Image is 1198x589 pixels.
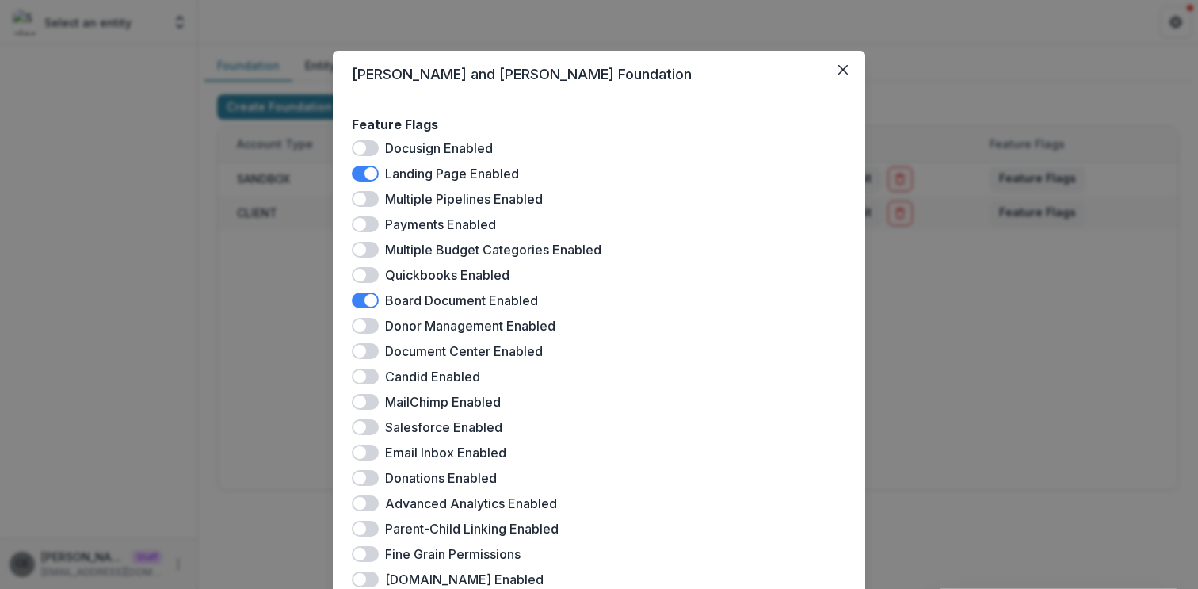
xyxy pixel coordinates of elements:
[385,215,496,234] label: Payments Enabled
[385,240,601,259] label: Multiple Budget Categories Enabled
[385,266,509,285] label: Quickbooks Enabled
[385,164,519,183] label: Landing Page Enabled
[385,443,506,462] label: Email Inbox Enabled
[385,469,497,488] label: Donations Enabled
[385,545,521,564] label: Fine Grain Permissions
[333,51,865,98] header: [PERSON_NAME] and [PERSON_NAME] Foundation
[352,117,438,132] h2: Feature Flags
[385,291,538,310] label: Board Document Enabled
[385,342,543,361] label: Document Center Enabled
[385,392,501,411] label: MailChimp Enabled
[385,139,493,158] label: Docusign Enabled
[830,57,856,82] button: Close
[385,367,480,386] label: Candid Enabled
[385,189,543,208] label: Multiple Pipelines Enabled
[385,494,557,513] label: Advanced Analytics Enabled
[385,316,555,335] label: Donor Management Enabled
[385,519,559,538] label: Parent-Child Linking Enabled
[385,418,502,437] label: Salesforce Enabled
[385,570,544,589] label: [DOMAIN_NAME] Enabled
